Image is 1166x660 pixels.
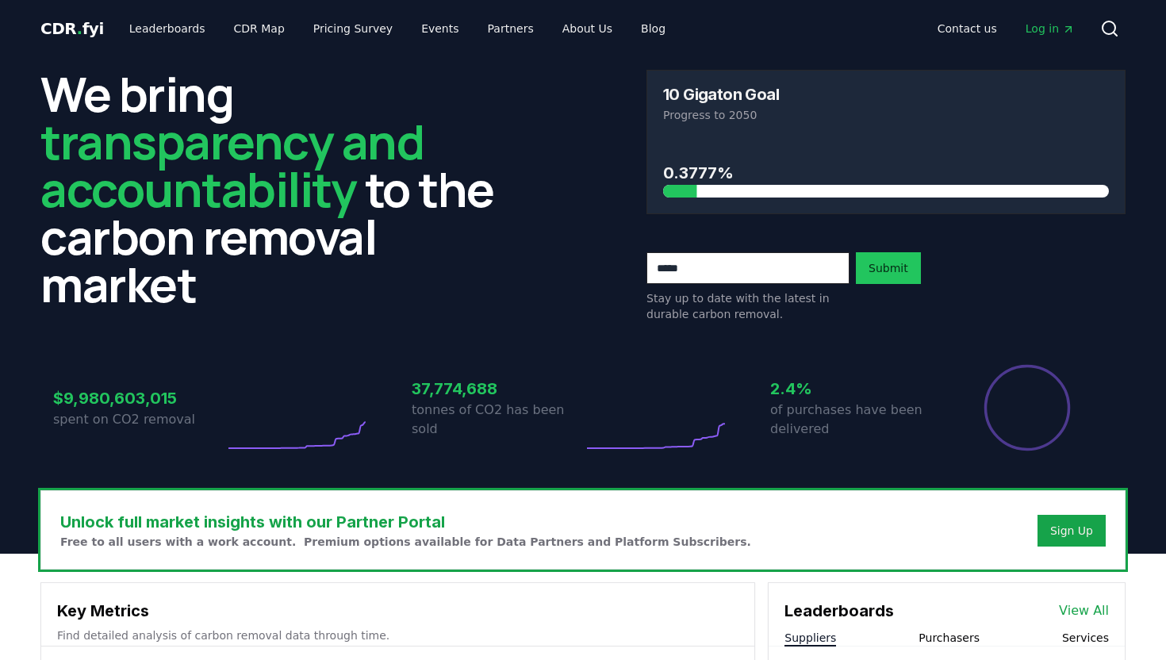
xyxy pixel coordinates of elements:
[60,510,751,534] h3: Unlock full market insights with our Partner Portal
[40,19,104,38] span: CDR fyi
[663,86,779,102] h3: 10 Gigaton Goal
[412,377,583,401] h3: 37,774,688
[57,599,738,623] h3: Key Metrics
[856,252,921,284] button: Submit
[40,109,424,221] span: transparency and accountability
[475,14,547,43] a: Partners
[412,401,583,439] p: tonnes of CO2 has been sold
[60,534,751,550] p: Free to all users with a work account. Premium options available for Data Partners and Platform S...
[1038,515,1106,547] button: Sign Up
[1062,630,1109,646] button: Services
[663,107,1109,123] p: Progress to 2050
[925,14,1087,43] nav: Main
[40,70,520,308] h2: We bring to the carbon removal market
[919,630,980,646] button: Purchasers
[1059,601,1109,620] a: View All
[53,410,224,429] p: spent on CO2 removal
[628,14,678,43] a: Blog
[117,14,678,43] nav: Main
[770,377,942,401] h3: 2.4%
[301,14,405,43] a: Pricing Survey
[784,599,894,623] h3: Leaderboards
[983,363,1072,452] div: Percentage of sales delivered
[57,627,738,643] p: Find detailed analysis of carbon removal data through time.
[53,386,224,410] h3: $9,980,603,015
[1026,21,1075,36] span: Log in
[221,14,297,43] a: CDR Map
[770,401,942,439] p: of purchases have been delivered
[1050,523,1093,539] a: Sign Up
[550,14,625,43] a: About Us
[1013,14,1087,43] a: Log in
[646,290,850,322] p: Stay up to date with the latest in durable carbon removal.
[784,630,836,646] button: Suppliers
[77,19,82,38] span: .
[40,17,104,40] a: CDR.fyi
[663,161,1109,185] h3: 0.3777%
[117,14,218,43] a: Leaderboards
[925,14,1010,43] a: Contact us
[408,14,471,43] a: Events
